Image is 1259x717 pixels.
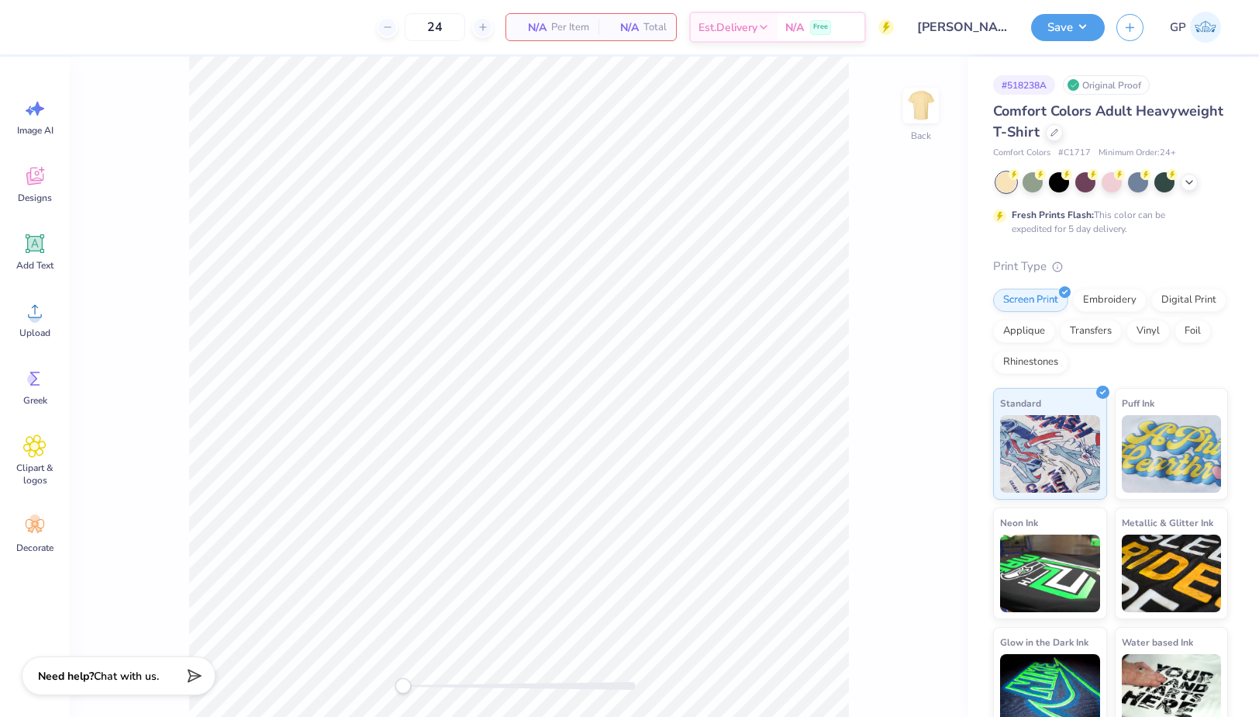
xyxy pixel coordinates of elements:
a: GP [1163,12,1228,43]
div: Original Proof [1063,75,1150,95]
span: N/A [516,19,547,36]
img: Metallic & Glitter Ink [1122,535,1222,612]
span: N/A [785,19,804,36]
div: Back [911,129,931,143]
strong: Need help? [38,669,94,684]
div: This color can be expedited for 5 day delivery. [1012,208,1202,236]
div: Digital Print [1151,289,1226,312]
span: Decorate [16,542,53,554]
span: Comfort Colors [993,147,1050,160]
span: Comfort Colors Adult Heavyweight T-Shirt [993,102,1223,141]
span: N/A [608,19,639,36]
span: Upload [19,327,50,339]
img: Puff Ink [1122,415,1222,493]
span: Minimum Order: 24 + [1099,147,1176,160]
span: Glow in the Dark Ink [1000,634,1088,650]
div: Embroidery [1073,289,1147,312]
span: GP [1170,19,1186,36]
div: Print Type [993,258,1228,275]
img: Gene Padilla [1190,12,1221,43]
span: Add Text [16,259,53,272]
span: Greek [23,394,47,407]
input: Untitled Design [905,12,1019,43]
span: Est. Delivery [698,19,757,36]
span: Chat with us. [94,669,159,684]
span: Neon Ink [1000,514,1038,531]
div: Foil [1174,320,1211,343]
img: Neon Ink [1000,535,1100,612]
div: Transfers [1060,320,1122,343]
img: Back [905,90,936,121]
span: # C1717 [1058,147,1091,160]
img: Standard [1000,415,1100,493]
div: Screen Print [993,289,1068,312]
div: Vinyl [1126,320,1170,343]
div: Applique [993,320,1055,343]
button: Save [1031,14,1105,41]
div: # 518238A [993,75,1055,95]
div: Accessibility label [395,678,411,694]
input: – – [405,13,465,41]
span: Water based Ink [1122,634,1193,650]
span: Metallic & Glitter Ink [1122,514,1213,531]
span: Standard [1000,395,1041,411]
span: Puff Ink [1122,395,1154,411]
span: Clipart & logos [9,462,60,487]
div: Rhinestones [993,351,1068,374]
span: Image AI [17,124,53,137]
span: Designs [18,192,52,204]
span: Free [813,22,828,33]
span: Per Item [551,19,589,36]
strong: Fresh Prints Flash: [1012,209,1094,221]
span: Total [643,19,667,36]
